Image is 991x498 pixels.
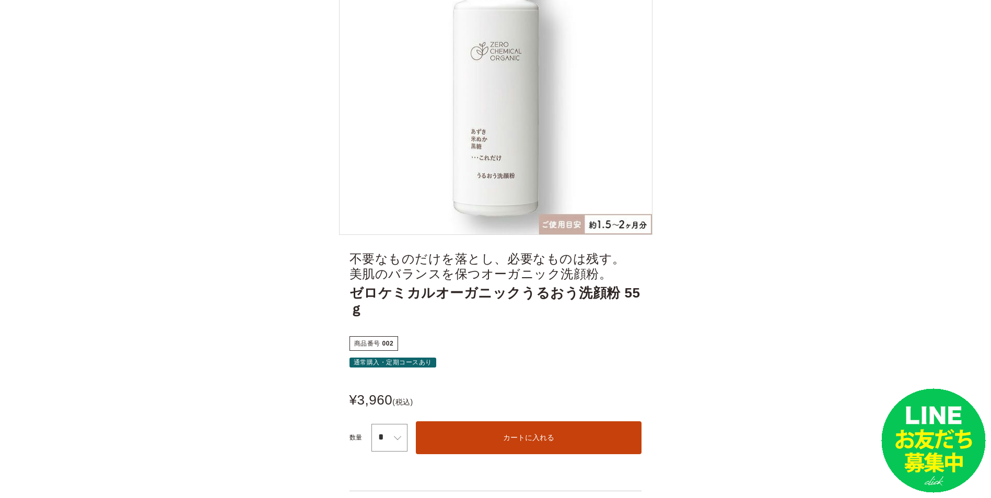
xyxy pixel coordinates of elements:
[503,433,554,442] span: カートに入れる
[416,421,642,454] button: カートに入れる
[357,386,393,413] span: 3,960
[349,252,642,282] span: 不要なものだけを落とし、必要なものは残す。 美肌のバランスを保つオーガニック洗顔粉。
[395,398,411,406] span: 税込
[349,285,642,317] span: ゼロケミカルオーガニックうるおう洗顔粉 55ｇ
[382,340,394,347] span: 002
[354,340,380,347] span: 商品番号
[354,359,432,366] span: 通常購入・定期コースあり
[881,388,986,493] img: small_line.png
[349,386,357,413] span: ¥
